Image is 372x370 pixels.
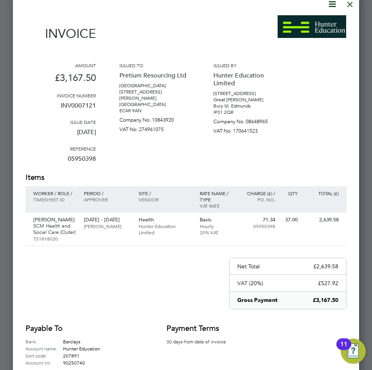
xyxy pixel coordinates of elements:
p: Hunter Education Limited [139,223,192,235]
p: [DATE] [25,125,96,145]
h3: Amount [25,62,96,68]
p: IP31 2QR [213,109,284,115]
p: VAT (20%) [237,280,263,287]
h3: Issued by [213,62,284,68]
p: Hunter Education Limited [213,68,284,90]
p: EC4R 9AN [119,108,190,114]
h2: Payable to [25,323,143,334]
p: 05950398 [25,152,96,172]
p: Approver [84,196,130,203]
p: VAT No: 170641523 [213,125,284,134]
h3: Issue date [25,119,96,125]
span: 207891 [63,352,79,359]
p: Po. No. [241,196,275,203]
h1: Invoice [25,26,96,41]
label: Account name: [25,345,63,352]
p: [GEOGRAPHIC_DATA] [119,83,190,89]
p: 71.34 [241,217,275,223]
h3: Reference [25,145,96,152]
button: Open Resource Center, 11 new notifications [341,339,366,364]
p: TS1818020 [33,235,76,242]
p: Worker / Role / [33,190,76,196]
p: Rate name / type [200,190,234,203]
p: Period / [84,190,130,196]
p: £2,639.58 [313,263,338,270]
p: 30 days from date of invoice [166,338,237,345]
p: £3,167.50 [25,68,96,92]
p: Great [PERSON_NAME] [213,97,284,103]
p: 20% VAT [200,229,234,235]
label: Bank: [25,338,63,345]
h2: Items [25,172,347,183]
p: Company No: 08648965 [213,115,284,125]
p: SCM Health and Social Care (Outer) [33,223,76,235]
p: Hourly [200,223,234,229]
p: Net Total [237,263,260,270]
p: [GEOGRAPHIC_DATA] [119,101,190,108]
p: [STREET_ADDRESS] [213,90,284,97]
img: huntereducation-logo-remittance.png [278,15,347,38]
span: 90250740 [63,359,85,366]
p: Company No: 10843920 [119,114,190,123]
p: £3,167.50 [313,296,338,304]
span: Barclays [63,338,80,345]
p: 05950398 [241,223,275,229]
p: Charge (£) / [241,190,275,196]
div: 11 [340,344,347,354]
p: 37.00 [283,217,298,223]
p: Bury St. Edmunds [213,103,284,109]
p: Vendor [139,196,192,203]
p: VAT No: 274961075 [119,123,190,133]
p: [PERSON_NAME] [33,217,76,223]
label: Sort code: [25,352,63,359]
p: Basic [200,217,234,223]
p: £527.92 [318,280,338,287]
h3: Issued to [119,62,190,68]
span: Hunter Education [63,345,100,352]
p: QTY [283,190,298,196]
p: Pretium Resourcing Ltd [119,68,190,83]
p: VAT rate [200,203,234,209]
p: [DATE] - [DATE] [84,217,130,223]
p: 2,639.58 [305,217,339,223]
h2: Payment terms [166,323,237,334]
label: Account no: [25,359,63,366]
p: Total (£) [305,190,339,196]
p: [STREET_ADDRESS][PERSON_NAME] [119,89,190,101]
p: Site / [139,190,192,196]
p: Gross Payment [237,296,278,304]
p: Timesheet ID [33,196,76,203]
p: INV0007121 [25,99,96,119]
p: [PERSON_NAME] [84,223,130,229]
h3: Invoice number [25,92,96,99]
p: Health [139,217,192,223]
